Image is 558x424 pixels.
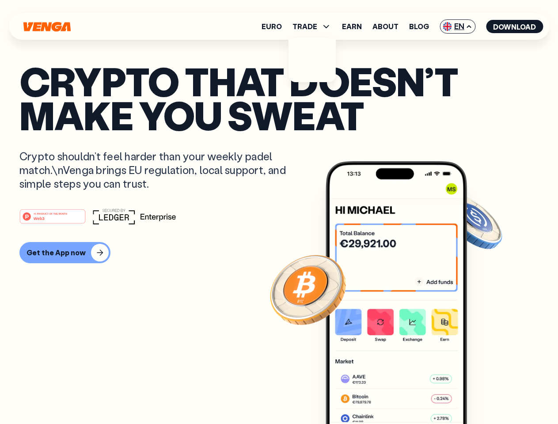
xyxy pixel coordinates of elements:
p: Crypto shouldn’t feel harder than your weekly padel match.\nVenga brings EU regulation, local sup... [19,149,299,191]
span: EN [440,19,475,34]
button: Download [486,20,543,33]
span: TRADE [292,23,317,30]
tspan: Web3 [34,216,45,220]
img: Bitcoin [268,250,348,329]
button: Get the App now [19,242,110,263]
svg: Home [22,22,72,32]
a: Blog [409,23,429,30]
a: About [372,23,399,30]
img: flag-uk [443,22,452,31]
a: #1 PRODUCT OF THE MONTHWeb3 [19,214,86,226]
a: Earn [342,23,362,30]
p: Crypto that doesn’t make you sweat [19,64,539,132]
a: Euro [262,23,282,30]
tspan: #1 PRODUCT OF THE MONTH [34,212,67,215]
span: TRADE [292,21,331,32]
a: Get the App now [19,242,539,263]
div: Get the App now [27,248,86,257]
img: USDC coin [440,190,504,254]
